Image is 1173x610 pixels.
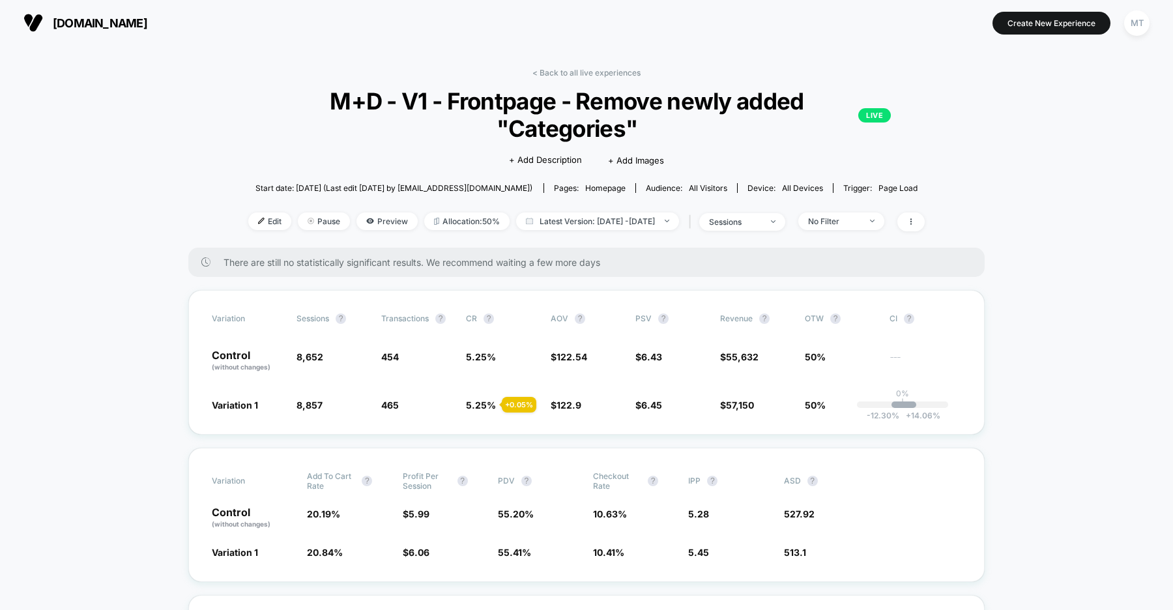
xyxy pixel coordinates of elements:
button: ? [807,476,818,486]
span: CR [466,313,477,323]
span: 5.25 % [466,399,496,411]
span: all devices [782,183,823,193]
span: IPP [688,476,701,486]
span: + Add Images [608,155,664,166]
p: Control [212,507,294,529]
button: ? [484,313,494,324]
button: [DOMAIN_NAME] [20,12,151,33]
p: LIVE [858,108,891,123]
div: MT [1124,10,1150,36]
button: ? [904,313,914,324]
span: 8,652 [297,351,323,362]
span: 57,150 [726,399,754,411]
span: There are still no statistically significant results. We recommend waiting a few more days [224,257,959,268]
span: 454 [381,351,399,362]
span: -12.30 % [867,411,899,420]
p: Control [212,350,283,372]
span: --- [890,353,961,372]
span: $ [551,351,587,362]
span: Allocation: 50% [424,212,510,230]
span: Variation 1 [212,399,258,411]
span: 465 [381,399,399,411]
span: 14.06 % [899,411,940,420]
p: 0% [896,388,909,398]
a: < Back to all live experiences [532,68,641,78]
span: Add To Cart Rate [307,471,355,491]
div: No Filter [808,216,860,226]
div: Audience: [646,183,727,193]
span: All Visitors [689,183,727,193]
span: 50% [805,399,826,411]
span: Sessions [297,313,329,323]
span: $ [635,399,662,411]
span: 122.54 [557,351,587,362]
span: 8,857 [297,399,323,411]
span: $ [720,351,759,362]
p: | [901,398,904,408]
div: + 0.05 % [502,397,536,413]
span: Preview [356,212,418,230]
button: ? [575,313,585,324]
span: 6.43 [641,351,662,362]
span: $ [403,508,429,519]
div: sessions [709,217,761,227]
span: homepage [585,183,626,193]
span: Page Load [878,183,918,193]
span: 10.63 % [593,508,627,519]
img: edit [258,218,265,224]
span: 513.1 [784,547,806,558]
img: end [308,218,314,224]
button: MT [1120,10,1153,36]
span: 122.9 [557,399,581,411]
span: Profit Per Session [403,471,451,491]
span: Revenue [720,313,753,323]
span: (without changes) [212,520,270,528]
span: (without changes) [212,363,270,371]
span: 5.28 [688,508,709,519]
span: Checkout Rate [593,471,641,491]
div: Trigger: [843,183,918,193]
span: OTW [805,313,876,324]
span: $ [635,351,662,362]
span: Transactions [381,313,429,323]
span: 20.19 % [307,508,340,519]
button: ? [759,313,770,324]
span: 6.06 [409,547,429,558]
span: 55.20 % [498,508,534,519]
button: ? [521,476,532,486]
button: ? [707,476,717,486]
span: Device: [737,183,833,193]
span: ASD [784,476,801,486]
span: Variation 1 [212,547,258,558]
span: Pause [298,212,350,230]
span: 50% [805,351,826,362]
span: PSV [635,313,652,323]
span: 10.41 % [593,547,624,558]
img: end [771,220,775,223]
span: + Add Description [509,154,582,167]
span: 6.45 [641,399,662,411]
button: ? [658,313,669,324]
button: ? [336,313,346,324]
span: PDV [498,476,515,486]
span: 20.84 % [307,547,343,558]
span: Variation [212,471,283,491]
button: ? [457,476,468,486]
span: Variation [212,313,283,324]
img: rebalance [434,218,439,225]
button: ? [648,476,658,486]
span: 5.25 % [466,351,496,362]
span: 55,632 [726,351,759,362]
button: ? [830,313,841,324]
span: 5.99 [409,508,429,519]
img: end [870,220,875,222]
div: Pages: [554,183,626,193]
span: Latest Version: [DATE] - [DATE] [516,212,679,230]
button: ? [435,313,446,324]
span: Start date: [DATE] (Last edit [DATE] by [EMAIL_ADDRESS][DOMAIN_NAME]) [255,183,532,193]
img: calendar [526,218,533,224]
img: end [665,220,669,222]
span: AOV [551,313,568,323]
span: $ [403,547,429,558]
span: 55.41 % [498,547,531,558]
